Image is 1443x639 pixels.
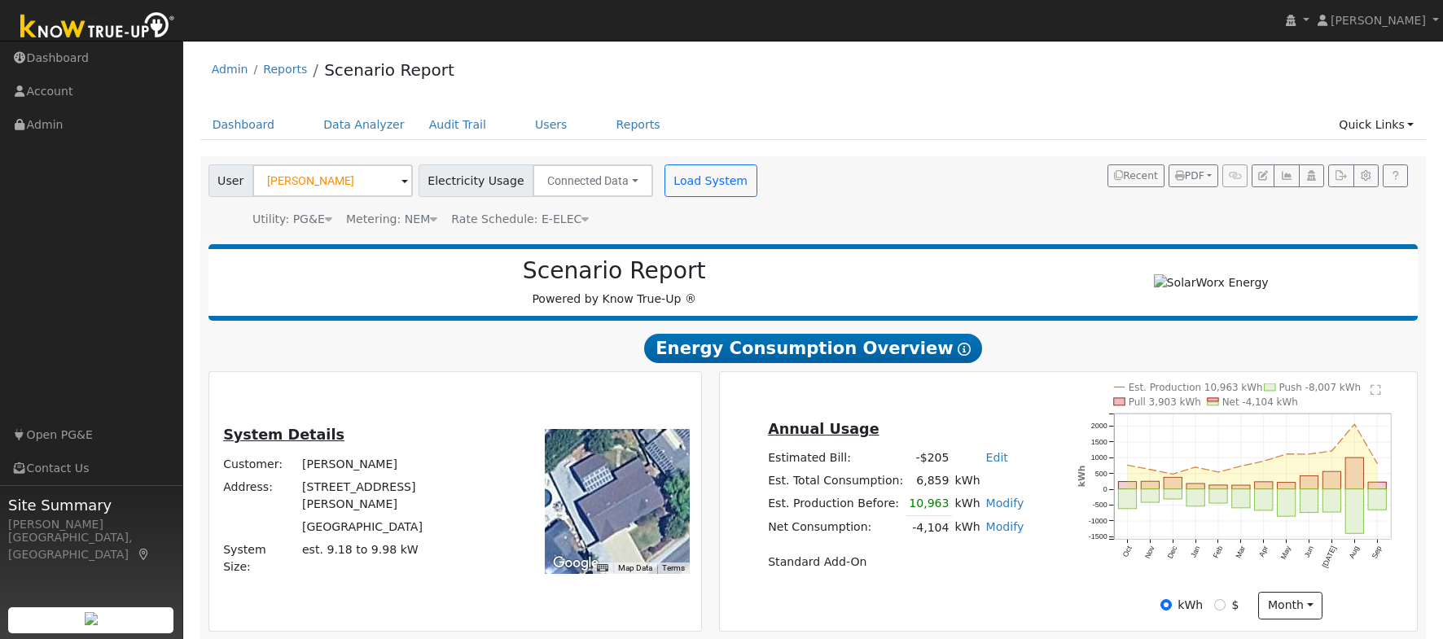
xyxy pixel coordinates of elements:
[1154,274,1269,291] img: SolarWorx Energy
[299,475,487,515] td: [STREET_ADDRESS][PERSON_NAME]
[549,553,603,574] img: Google
[768,421,879,437] u: Annual Usage
[417,110,498,140] a: Audit Trail
[1235,545,1248,559] text: Mar
[952,492,983,516] td: kWh
[1189,545,1201,558] text: Jan
[85,612,98,625] img: retrieve
[1278,483,1296,489] rect: onclick=""
[1232,489,1250,508] rect: onclick=""
[1186,489,1204,506] rect: onclick=""
[346,211,437,228] div: Metering: NEM
[299,453,487,475] td: [PERSON_NAME]
[1262,460,1265,463] circle: onclick=""
[1346,489,1364,534] rect: onclick=""
[1231,597,1239,614] label: $
[644,334,981,363] span: Energy Consumption Overview
[1175,170,1204,182] span: PDF
[299,539,487,579] td: System Size
[765,470,906,492] td: Est. Total Consumption:
[311,110,417,140] a: Data Analyzer
[221,453,300,475] td: Customer:
[1285,453,1288,456] circle: onclick=""
[1376,462,1379,466] circle: onclick=""
[221,539,300,579] td: System Size:
[1164,477,1182,488] rect: onclick=""
[1278,489,1296,516] rect: onclick=""
[1353,164,1379,187] button: Settings
[1126,464,1129,467] circle: onclick=""
[1300,476,1318,489] rect: onclick=""
[1348,545,1361,560] text: Aug
[1257,545,1270,558] text: Apr
[1077,466,1087,488] text: kWh
[1107,164,1164,187] button: Recent
[324,60,454,80] a: Scenario Report
[952,516,983,540] td: kWh
[263,63,307,76] a: Reports
[765,492,906,516] td: Est. Production Before:
[12,9,183,46] img: Know True-Up
[1149,468,1152,471] circle: onclick=""
[1186,484,1204,489] rect: onclick=""
[1118,489,1136,509] rect: onclick=""
[523,110,580,140] a: Users
[906,516,952,540] td: -4,104
[986,451,1008,464] a: Edit
[1371,545,1384,560] text: Sep
[1172,473,1175,476] circle: onclick=""
[1141,481,1159,489] rect: onclick=""
[1143,545,1156,560] text: Nov
[1089,533,1107,541] text: -1500
[1129,382,1263,393] text: Est. Production 10,963 kWh
[664,164,757,197] button: Load System
[1160,599,1172,611] input: kWh
[137,548,151,561] a: Map
[1303,545,1315,558] text: Jun
[1383,164,1408,187] a: Help Link
[1091,438,1107,446] text: 1500
[1141,489,1159,502] rect: onclick=""
[765,550,1027,573] td: Standard Add-On
[1164,489,1182,499] rect: onclick=""
[217,257,1012,308] div: Powered by Know True-Up ®
[1299,164,1324,187] button: Login As
[1091,453,1107,462] text: 1000
[1371,383,1382,396] text: 
[597,562,608,574] button: Keyboard shortcuts
[1121,545,1134,558] text: Oct
[1089,517,1107,525] text: -1000
[549,553,603,574] a: Open this area in Google Maps (opens a new window)
[618,562,652,574] button: Map Data
[1166,545,1179,560] text: Dec
[8,494,174,516] span: Site Summary
[765,516,906,540] td: Net Consumption:
[1252,164,1274,187] button: Edit User
[1212,545,1225,559] text: Feb
[1255,482,1273,489] rect: onclick=""
[1331,449,1334,453] circle: onclick=""
[1327,110,1426,140] a: Quick Links
[604,110,673,140] a: Reports
[1169,164,1218,187] button: PDF
[1209,485,1227,489] rect: onclick=""
[986,497,1024,510] a: Modify
[1118,482,1136,489] rect: onclick=""
[208,164,253,197] span: User
[1353,422,1357,426] circle: onclick=""
[225,257,1003,285] h2: Scenario Report
[1331,14,1426,27] span: [PERSON_NAME]
[958,343,971,356] i: Show Help
[302,543,419,556] span: est. 9.18 to 9.98 kW
[1279,545,1292,561] text: May
[1195,466,1198,469] circle: onclick=""
[1369,482,1387,489] rect: onclick=""
[662,563,685,572] a: Terms (opens in new tab)
[200,110,287,140] a: Dashboard
[1323,489,1341,512] rect: onclick=""
[906,447,952,470] td: -$205
[1129,396,1201,408] text: Pull 3,903 kWh
[252,211,332,228] div: Utility: PG&E
[1239,465,1243,468] circle: onclick=""
[1369,489,1387,510] rect: onclick=""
